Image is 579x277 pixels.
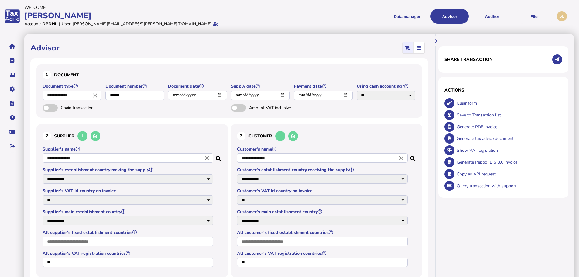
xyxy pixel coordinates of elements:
label: Document number [105,83,165,89]
button: Manage settings [6,83,19,95]
button: Raise a support ticket [6,126,19,138]
div: [PERSON_NAME] [24,10,288,21]
label: Supplier's VAT Id country on invoice [43,188,214,194]
div: Generate tax advice document [455,133,563,144]
button: Share transaction [552,54,562,64]
div: Query transaction with support [455,180,563,192]
button: Save transaction [444,110,454,120]
button: Query transaction with support [444,181,454,191]
button: Add a new customer to the database [275,131,285,141]
button: Copy data as API request body to clipboard [444,169,454,179]
button: Shows a dropdown of Data manager options [388,9,426,24]
button: Sign out [6,140,19,153]
label: Supplier's name [43,146,214,152]
div: Clear form [455,97,563,109]
i: Search for a dummy customer [410,154,416,159]
h3: Document [43,71,416,79]
button: Edit selected customer in the database [288,131,298,141]
h1: Share transaction [444,57,493,62]
button: Hide [431,36,441,46]
label: All customer's VAT registration countries [237,251,409,256]
button: Shows a dropdown of VAT Advisor options [430,9,469,24]
div: [PERSON_NAME][EMAIL_ADDRESS][PERSON_NAME][DOMAIN_NAME] [73,21,211,27]
button: Home [6,40,19,53]
app-field: Select a document type [43,83,102,104]
i: Email verified [213,22,218,26]
div: | [59,21,60,27]
i: Close [204,155,210,161]
div: Account: [24,21,41,27]
label: All supplier's VAT registration countries [43,251,214,256]
button: Auditor [473,9,511,24]
button: Help pages [6,111,19,124]
mat-button-toggle: Stepper view [413,42,424,53]
div: Show VAT legislation [455,144,563,156]
label: Supply date [231,83,291,89]
label: All supplier's fixed establishment countries [43,230,214,235]
div: 1 [43,71,51,79]
h1: Actions [444,87,562,93]
div: Generate Peppol BIS 3.0 invoice [455,156,563,168]
label: Payment date [294,83,354,89]
button: Filer [516,9,554,24]
i: Search for a dummy seller [216,154,222,159]
div: User: [62,21,71,27]
label: Using cash accounting? [357,83,416,89]
label: Customer's main establishment country [237,209,409,215]
button: Add a new supplier to the database [77,131,87,141]
div: Welcome [24,5,288,10]
div: Save to Transaction list [455,109,563,121]
label: Document date [168,83,228,89]
label: Document type [43,83,102,89]
button: Generate pdf [444,122,454,132]
label: Supplier's establishment country making the supply [43,167,214,173]
span: Amount VAT inclusive [249,105,313,111]
div: 3 [237,132,245,140]
label: Customer's name [237,146,409,152]
label: Customer's establishment country receiving the supply [237,167,409,173]
div: Profile settings [557,11,567,21]
i: Close [398,155,405,161]
h3: Customer [237,130,416,142]
button: Data manager [6,68,19,81]
div: DPDHL [42,21,57,27]
button: Generate tax advice document [444,133,454,144]
menu: navigate products [291,9,554,24]
h1: Advisor [30,43,60,53]
label: Supplier's main establishment country [43,209,214,215]
button: Developer hub links [6,97,19,110]
label: All customer's fixed establishment countries [237,230,409,235]
button: Show VAT legislation [444,145,454,155]
div: Generate PDF invoice [455,121,563,133]
i: Close [92,92,98,99]
label: Customer's VAT Id country on invoice [237,188,409,194]
span: Chain transaction [61,105,125,111]
div: 2 [43,132,51,140]
h3: Supplier [43,130,222,142]
button: Edit selected supplier in the database [91,131,101,141]
button: Clear form data from invoice panel [444,98,454,108]
mat-button-toggle: Classic scrolling page view [403,42,413,53]
button: Tasks [6,54,19,67]
div: Copy as API request [455,168,563,180]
